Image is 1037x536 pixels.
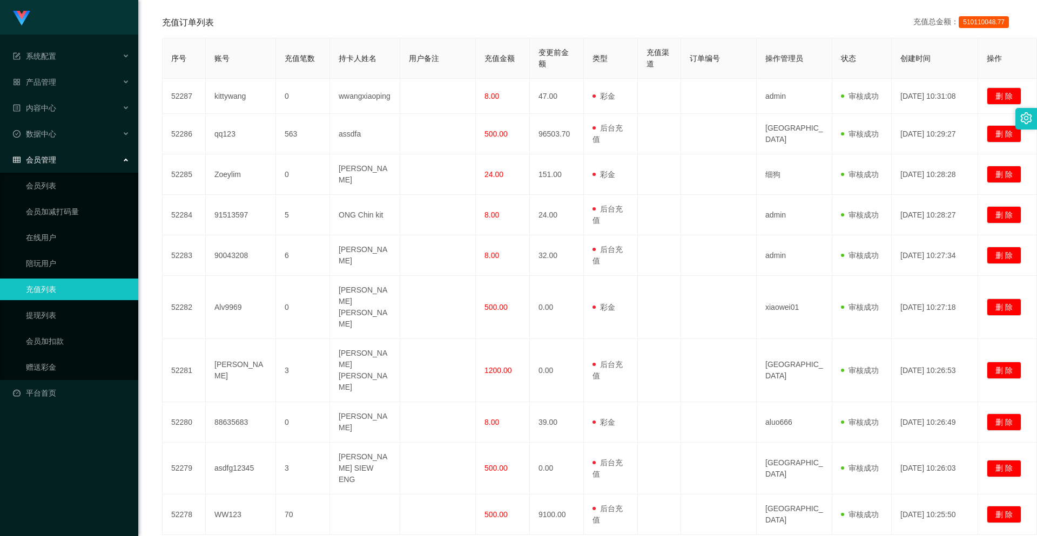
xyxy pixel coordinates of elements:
span: 充值金额 [484,54,515,63]
td: 24.00 [530,195,584,235]
button: 删 除 [987,247,1021,264]
td: 39.00 [530,402,584,443]
td: [DATE] 10:31:08 [892,79,978,114]
td: 90043208 [206,235,276,276]
td: [GEOGRAPHIC_DATA] [757,339,832,402]
td: 52283 [163,235,206,276]
td: 0 [276,79,330,114]
td: asdfg12345 [206,443,276,494]
td: 91513597 [206,195,276,235]
a: 会员加减打码量 [26,201,130,222]
td: [GEOGRAPHIC_DATA] [757,494,832,535]
td: [PERSON_NAME] [PERSON_NAME] [330,339,400,402]
span: 审核成功 [841,418,879,426]
span: 审核成功 [841,251,879,260]
span: 数据中心 [13,130,56,138]
span: 变更前金额 [538,48,569,68]
td: ONG Chin kit [330,195,400,235]
span: 审核成功 [841,366,879,375]
td: admin [757,195,832,235]
button: 删 除 [987,413,1021,431]
i: 图标: check-circle-o [13,130,21,138]
span: 序号 [171,54,186,63]
span: 审核成功 [841,510,879,519]
span: 审核成功 [841,92,879,100]
span: 操作 [987,54,1002,63]
td: 3 [276,339,330,402]
td: [GEOGRAPHIC_DATA] [757,443,832,494]
td: 细狗 [757,154,832,195]
td: [DATE] 10:28:27 [892,195,978,235]
td: [PERSON_NAME] [330,235,400,276]
span: 持卡人姓名 [339,54,376,63]
a: 图标: dashboard平台首页 [13,382,130,404]
i: 图标: appstore-o [13,78,21,86]
span: 审核成功 [841,170,879,179]
td: 0.00 [530,339,584,402]
td: 0.00 [530,443,584,494]
span: 500.00 [484,130,508,138]
span: 会员管理 [13,155,56,164]
i: 图标: profile [13,104,21,112]
span: 操作管理员 [765,54,803,63]
td: qq123 [206,114,276,154]
td: [DATE] 10:26:49 [892,402,978,443]
i: 图标: setting [1020,112,1032,124]
td: [PERSON_NAME] [330,154,400,195]
td: 32.00 [530,235,584,276]
td: [PERSON_NAME] SIEW ENG [330,443,400,494]
td: Zoeylim [206,154,276,195]
span: 充值渠道 [647,48,669,68]
span: 账号 [214,54,230,63]
td: [DATE] 10:27:18 [892,276,978,339]
td: [DATE] 10:29:27 [892,114,978,154]
td: 0.00 [530,276,584,339]
i: 图标: table [13,156,21,164]
td: WW123 [206,494,276,535]
a: 充值列表 [26,279,130,300]
td: 47.00 [530,79,584,114]
td: 52287 [163,79,206,114]
button: 删 除 [987,206,1021,223]
td: 5 [276,195,330,235]
span: 内容中心 [13,104,56,112]
td: 96503.70 [530,114,584,154]
span: 后台充值 [592,205,623,225]
span: 500.00 [484,510,508,519]
span: 充值订单列表 [162,16,214,29]
span: 8.00 [484,92,499,100]
span: 后台充值 [592,504,623,524]
span: 产品管理 [13,78,56,86]
img: logo.9652507e.png [13,11,30,26]
a: 会员列表 [26,175,130,196]
td: aluo666 [757,402,832,443]
td: 563 [276,114,330,154]
td: [DATE] 10:26:03 [892,443,978,494]
td: [PERSON_NAME] [206,339,276,402]
td: 0 [276,154,330,195]
td: 52280 [163,402,206,443]
span: 类型 [592,54,608,63]
a: 在线用户 [26,227,130,248]
button: 删 除 [987,166,1021,183]
span: 彩金 [592,92,615,100]
span: 24.00 [484,170,503,179]
td: [DATE] 10:26:53 [892,339,978,402]
td: [DATE] 10:27:34 [892,235,978,276]
td: [DATE] 10:28:28 [892,154,978,195]
button: 删 除 [987,460,1021,477]
button: 删 除 [987,362,1021,379]
td: xiaowei01 [757,276,832,339]
span: 后台充值 [592,245,623,265]
td: 52281 [163,339,206,402]
td: 88635683 [206,402,276,443]
span: 状态 [841,54,856,63]
td: [DATE] 10:25:50 [892,494,978,535]
td: 52285 [163,154,206,195]
span: 充值笔数 [285,54,315,63]
a: 提现列表 [26,304,130,326]
td: 3 [276,443,330,494]
div: 充值总金额： [913,16,1013,29]
span: 创建时间 [900,54,931,63]
span: 1200.00 [484,366,512,375]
